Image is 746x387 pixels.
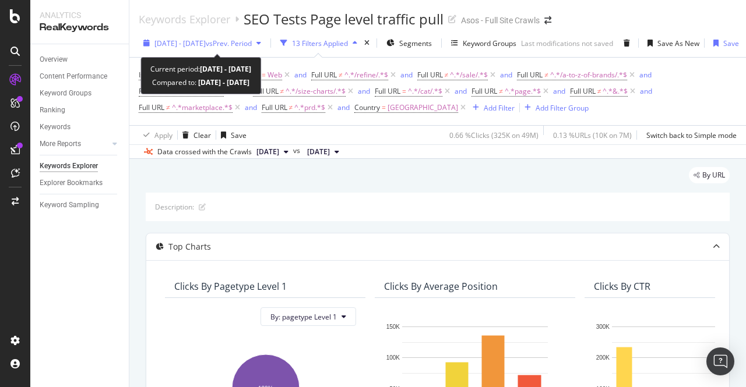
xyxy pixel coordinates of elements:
div: and [639,70,652,80]
div: and [337,102,350,112]
span: ^.*/sale/.*$ [450,67,488,83]
span: By URL [702,172,725,179]
span: vs Prev. Period [206,38,252,48]
div: Open Intercom Messenger [706,347,734,375]
span: 2025 May. 27th [307,147,330,157]
button: [DATE] [302,145,344,159]
span: ^.*/a-to-z-of-brands/.*$ [550,67,627,83]
button: By: pagetype Level 1 [261,307,356,326]
div: Clear [193,130,211,140]
a: Overview [40,54,121,66]
a: Content Performance [40,70,121,83]
div: Analytics [40,9,119,21]
div: Clicks By Average Position [384,281,498,292]
div: Save [231,130,247,140]
div: legacy label [689,167,730,183]
a: Keyword Sampling [40,199,121,211]
a: Keywords [40,121,121,133]
div: Save [723,38,739,48]
div: times [362,37,372,49]
div: Save As New [657,38,699,48]
text: 200K [596,354,610,361]
span: ≠ [544,70,548,80]
button: [DATE] - [DATE]vsPrev. Period [139,34,266,52]
a: Explorer Bookmarks [40,177,121,189]
span: Web [268,67,282,83]
span: Full URL [262,102,287,112]
b: [DATE] - [DATE] [196,77,249,87]
div: Top Charts [168,241,211,253]
span: [DATE] - [DATE] [154,38,206,48]
span: ≠ [166,102,170,112]
button: Save As New [643,34,699,52]
button: and [337,102,350,113]
button: and [245,102,257,113]
span: Is Branded [139,70,174,80]
span: Full URL [139,86,164,96]
text: 150K [386,324,400,330]
div: Description: [155,202,194,212]
div: Asos - Full Site Crawls [461,15,540,26]
div: Clicks By CTR [594,281,650,292]
button: Add Filter [468,101,515,115]
span: vs [293,145,302,156]
button: Add Filter Group [520,101,589,115]
span: [GEOGRAPHIC_DATA] [388,100,458,116]
button: and [500,69,512,80]
button: 13 Filters Applied [276,34,362,52]
div: 0.13 % URLs ( 10K on 7M ) [553,130,632,140]
div: Content Performance [40,70,107,83]
div: and [245,102,257,112]
div: Overview [40,54,68,66]
button: and [455,86,467,97]
span: ≠ [499,86,503,96]
div: Switch back to Simple mode [646,130,737,140]
div: and [400,70,413,80]
span: = [262,70,266,80]
b: [DATE] - [DATE] [200,64,251,74]
span: ≠ [280,86,284,96]
span: = [402,86,406,96]
span: ^.*/refine/.*$ [344,67,388,83]
div: and [455,86,467,96]
button: and [400,69,413,80]
div: Keywords Explorer [40,160,98,172]
div: Explorer Bookmarks [40,177,103,189]
div: Current period: [150,62,251,76]
button: and [294,69,307,80]
button: Save [216,126,247,144]
span: Full URL [253,86,279,96]
button: [DATE] [252,145,293,159]
button: Keyword Groups [446,34,521,52]
a: Keywords Explorer [40,160,121,172]
span: ≠ [597,86,601,96]
div: and [500,70,512,80]
button: Apply [139,126,173,144]
div: and [294,70,307,80]
span: Full URL [375,86,400,96]
button: and [640,86,652,97]
div: and [358,86,370,96]
div: Clicks By pagetype Level 1 [174,281,287,292]
span: ≠ [339,70,343,80]
div: Keyword Groups [40,87,92,100]
span: Full URL [139,102,164,112]
div: Keyword Groups [463,38,516,48]
div: 13 Filters Applied [292,38,348,48]
span: Full URL [417,70,443,80]
span: Full URL [471,86,497,96]
div: and [640,86,652,96]
span: Country [354,102,380,112]
div: Add Filter [484,103,515,113]
div: Keywords [40,121,71,133]
div: and [553,86,565,96]
a: Keyword Groups [40,87,121,100]
span: Full URL [570,86,596,96]
button: Segments [382,34,437,52]
span: ^.*marketplace.*$ [172,100,233,116]
div: 0.66 % Clicks ( 325K on 49M ) [449,130,539,140]
button: Save [709,34,739,52]
span: ^.*/size-charts/.*$ [286,83,346,100]
div: SEO Tests Page level traffic pull [244,9,444,29]
span: ^.*/cat/.*$ [408,83,442,100]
